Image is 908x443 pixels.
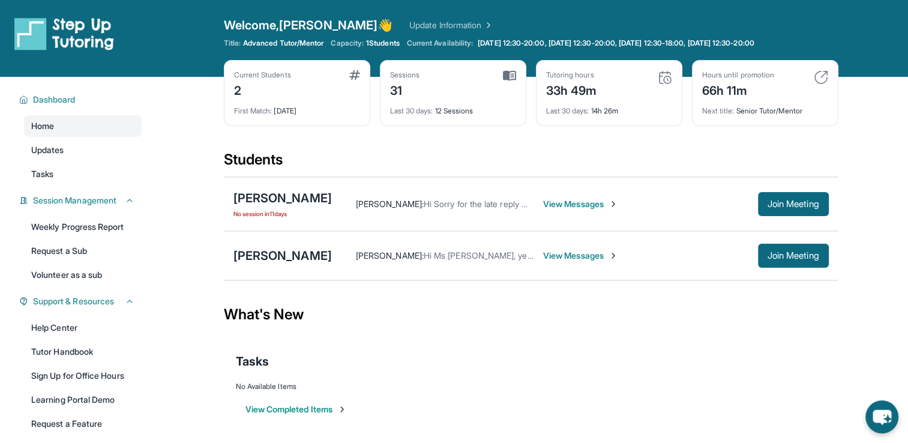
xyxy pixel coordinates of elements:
button: Dashboard [28,94,134,106]
span: Dashboard [33,94,76,106]
span: Join Meeting [768,200,819,208]
a: Weekly Progress Report [24,216,142,238]
a: Tasks [24,163,142,185]
a: [DATE] 12:30-20:00, [DATE] 12:30-20:00, [DATE] 12:30-18:00, [DATE] 12:30-20:00 [475,38,756,48]
img: card [814,70,828,85]
span: Tasks [31,168,53,180]
span: Welcome, [PERSON_NAME] 👋 [224,17,393,34]
span: Updates [31,144,64,156]
button: Session Management [28,194,134,206]
img: card [349,70,360,80]
div: Students [224,150,838,176]
span: Current Availability: [407,38,473,48]
a: Volunteer as a sub [24,264,142,286]
span: Support & Resources [33,295,114,307]
span: Title: [224,38,241,48]
div: 33h 49m [546,80,597,99]
a: Tutor Handbook [24,341,142,363]
span: [PERSON_NAME] : [356,199,424,209]
img: Chevron-Right [609,251,618,261]
div: Tutoring hours [546,70,597,80]
span: Session Management [33,194,116,206]
span: No session in 11 days [233,209,332,218]
span: View Messages [543,198,618,210]
span: Capacity: [331,38,364,48]
img: Chevron-Right [609,199,618,209]
div: Sessions [390,70,420,80]
a: Request a Sub [24,240,142,262]
button: Join Meeting [758,244,829,268]
a: Update Information [409,19,493,31]
img: card [658,70,672,85]
div: What's New [224,288,838,341]
img: logo [14,17,114,50]
a: Home [24,115,142,137]
span: Join Meeting [768,252,819,259]
span: 1 Students [366,38,400,48]
img: Chevron Right [481,19,493,31]
div: No Available Items [236,382,826,391]
a: Help Center [24,317,142,339]
span: View Messages [543,250,618,262]
div: [DATE] [234,99,360,116]
div: 2 [234,80,291,99]
div: [PERSON_NAME] [233,247,332,264]
div: 14h 26m [546,99,672,116]
span: Advanced Tutor/Mentor [243,38,323,48]
div: 66h 11m [702,80,774,99]
button: Join Meeting [758,192,829,216]
span: Last 30 days : [546,106,589,115]
div: [PERSON_NAME] [233,190,332,206]
button: View Completed Items [245,403,347,415]
span: [DATE] 12:30-20:00, [DATE] 12:30-20:00, [DATE] 12:30-18:00, [DATE] 12:30-20:00 [478,38,754,48]
div: 12 Sessions [390,99,516,116]
span: Hi Ms [PERSON_NAME], yes [PERSON_NAME] will be ready at 6 pm [424,250,681,261]
span: Home [31,120,54,132]
span: Next title : [702,106,735,115]
a: Request a Feature [24,413,142,435]
a: Learning Portal Demo [24,389,142,411]
img: card [503,70,516,81]
a: Sign Up for Office Hours [24,365,142,387]
a: Updates [24,139,142,161]
span: Last 30 days : [390,106,433,115]
span: Tasks [236,353,269,370]
span: First Match : [234,106,272,115]
span: [PERSON_NAME] : [356,250,424,261]
button: chat-button [865,400,898,433]
div: 31 [390,80,420,99]
button: Support & Resources [28,295,134,307]
div: Senior Tutor/Mentor [702,99,828,116]
div: Hours until promotion [702,70,774,80]
div: Current Students [234,70,291,80]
